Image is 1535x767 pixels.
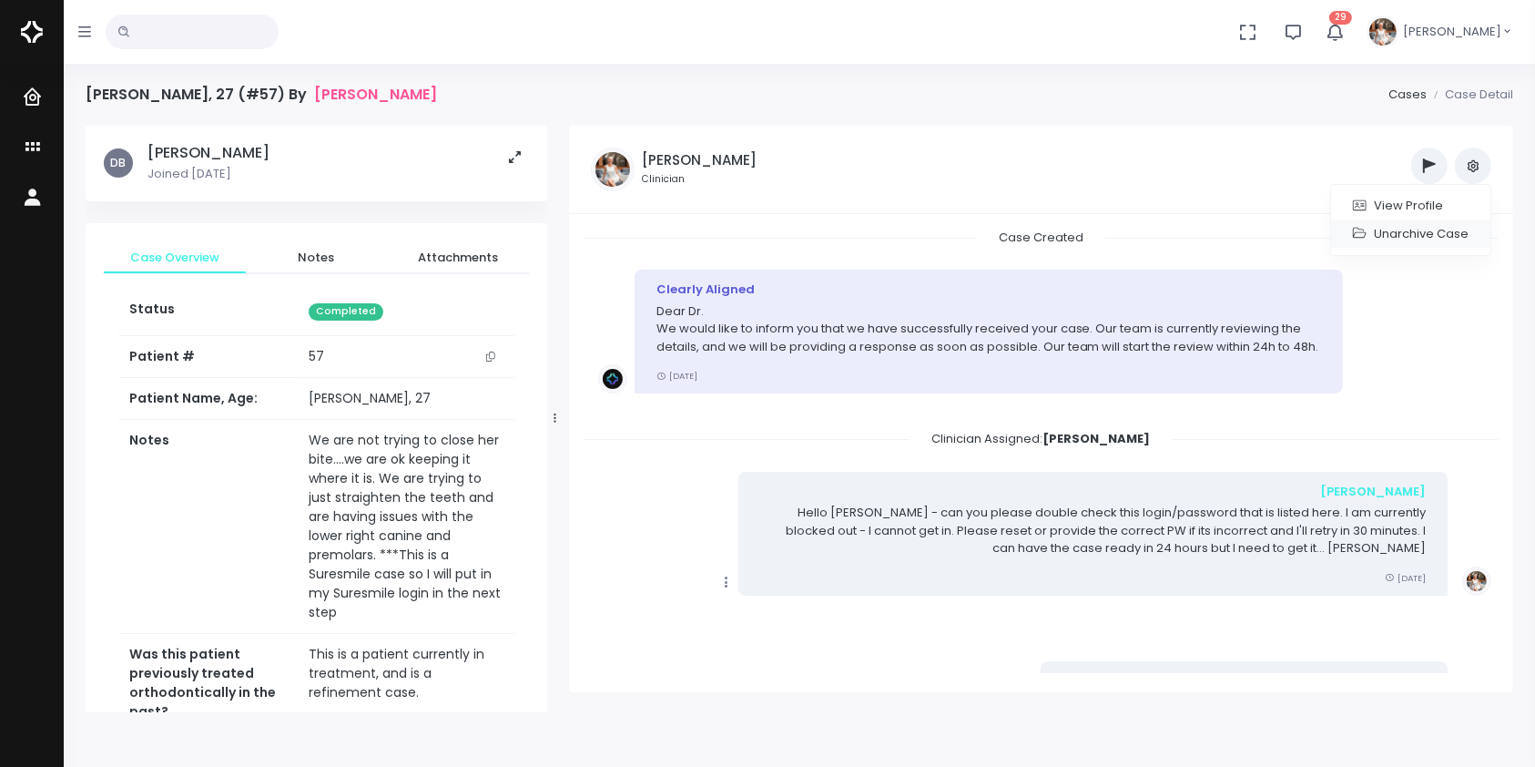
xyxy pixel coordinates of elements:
[1331,192,1490,220] a: View Profile
[86,126,547,712] div: scrollable content
[584,229,1499,673] div: scrollable content
[118,634,298,733] th: Was this patient previously treated orthodontically in the past?
[1331,220,1490,248] a: Unarchive Case
[86,86,437,103] h4: [PERSON_NAME], 27 (#57) By
[314,86,437,103] a: [PERSON_NAME]
[118,289,298,335] th: Status
[656,281,1322,299] div: Clearly Aligned
[118,378,298,420] th: Patient Name, Age:
[760,483,1426,501] div: [PERSON_NAME]
[910,424,1172,453] span: Clinician Assigned:
[642,152,757,169] h5: [PERSON_NAME]
[147,144,269,162] h5: [PERSON_NAME]
[642,172,757,187] small: Clinician
[656,302,1322,356] p: Dear Dr. We would like to inform you that we have successfully received your case. Our team is cu...
[656,370,697,382] small: [DATE]
[118,335,298,378] th: Patient #
[118,420,298,634] th: Notes
[147,165,269,183] p: Joined [DATE]
[1427,86,1513,104] li: Case Detail
[402,249,514,267] span: Attachments
[1367,15,1399,48] img: Header Avatar
[1385,572,1426,584] small: [DATE]
[298,634,514,733] td: This is a patient currently in treatment, and is a refinement case.
[977,223,1105,251] span: Case Created
[1403,23,1501,41] span: [PERSON_NAME]
[309,303,383,321] span: Completed
[104,148,133,178] span: DB
[1329,11,1352,25] span: 29
[298,336,514,378] td: 57
[298,378,514,420] td: [PERSON_NAME], 27
[1042,430,1150,447] b: [PERSON_NAME]
[1388,86,1427,103] a: Cases
[760,504,1426,557] p: Hello [PERSON_NAME] - can you please double check this login/password that is listed here. I am c...
[260,249,373,267] span: Notes
[21,13,43,51] img: Logo Horizontal
[298,420,514,634] td: We are not trying to close her bite....we are ok keeping it where it is. We are trying to just st...
[118,249,231,267] span: Case Overview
